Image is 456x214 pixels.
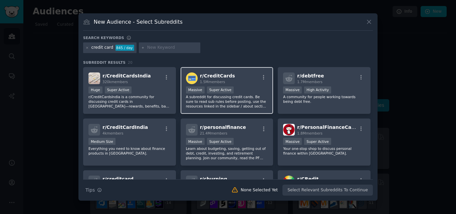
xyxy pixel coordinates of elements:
[102,131,124,135] span: 4k members
[102,73,151,78] span: r/ CreditCardsIndia
[297,73,324,78] span: r/ debtfree
[105,86,132,93] div: Super Active
[88,86,102,93] div: Huge
[186,72,198,84] img: CreditCards
[207,138,234,145] div: Super Active
[297,125,364,130] span: r/ PersonalFinanceCanada
[186,94,268,109] p: A subreddit for discussing credit cards. Be sure to read sub rules before posting, use the resour...
[207,86,234,93] div: Super Active
[88,146,171,156] p: Everything you need to know about finance products in [GEOGRAPHIC_DATA].
[91,45,113,51] div: credit card
[283,124,295,136] img: PersonalFinanceCanada
[147,45,198,51] input: New Keyword
[102,80,128,84] span: 320k members
[94,18,183,25] h3: New Audience - Select Subreddits
[83,184,104,196] button: Tips
[283,138,302,145] div: Massive
[200,73,235,78] span: r/ CreditCards
[85,187,95,194] span: Tips
[128,60,133,64] span: 20
[283,146,365,156] p: Your one-stop shop to discuss personal finance within [GEOGRAPHIC_DATA].
[116,45,134,51] div: 845 / day
[88,72,100,84] img: CreditCardsIndia
[200,80,225,84] span: 1.5M members
[102,176,134,182] span: r/ creditcard
[283,86,302,93] div: Massive
[186,146,268,160] p: Learn about budgeting, saving, getting out of debt, credit, investing, and retirement planning. J...
[88,138,116,145] div: Medium Size
[200,131,227,135] span: 21.4M members
[304,138,331,145] div: Super Active
[304,86,331,93] div: High Activity
[186,138,205,145] div: Massive
[283,94,365,104] p: A community for people working towards being debt free.
[241,187,278,193] div: None Selected Yet
[283,176,295,187] img: CRedit
[186,86,205,93] div: Massive
[83,60,126,65] span: Subreddit Results
[88,94,171,109] p: r/CreditCardsIndia is a community for discussing credit cards in [GEOGRAPHIC_DATA]—rewards, benef...
[297,80,322,84] span: 1.7M members
[297,131,322,135] span: 1.8M members
[102,125,148,130] span: r/ CreditCardIndia
[297,176,318,182] span: r/ CRedit
[200,125,246,130] span: r/ personalfinance
[83,35,124,40] h3: Search keywords
[200,176,227,182] span: r/ churning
